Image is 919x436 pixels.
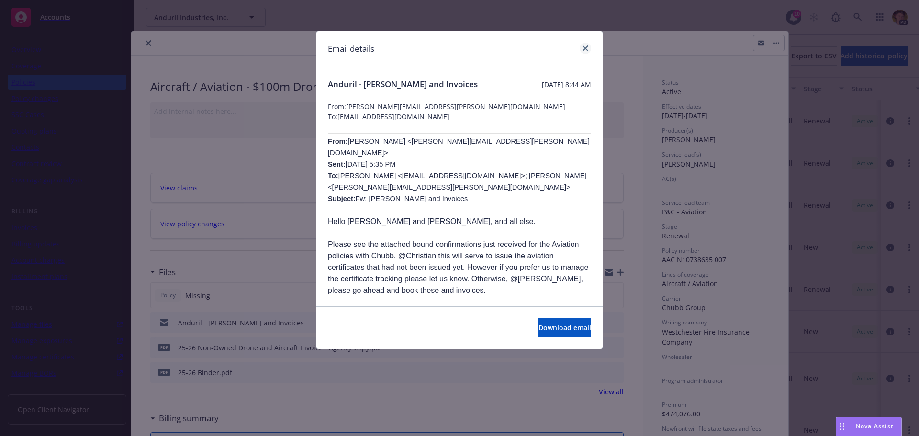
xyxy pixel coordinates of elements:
span: Nova Assist [856,422,894,430]
div: Drag to move [836,417,848,436]
button: Download email [538,318,591,337]
button: Nova Assist [836,417,902,436]
p: Please see the attached bound confirmations just received for the Aviation policies with Chubb. @... [328,239,591,296]
span: Download email [538,323,591,332]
